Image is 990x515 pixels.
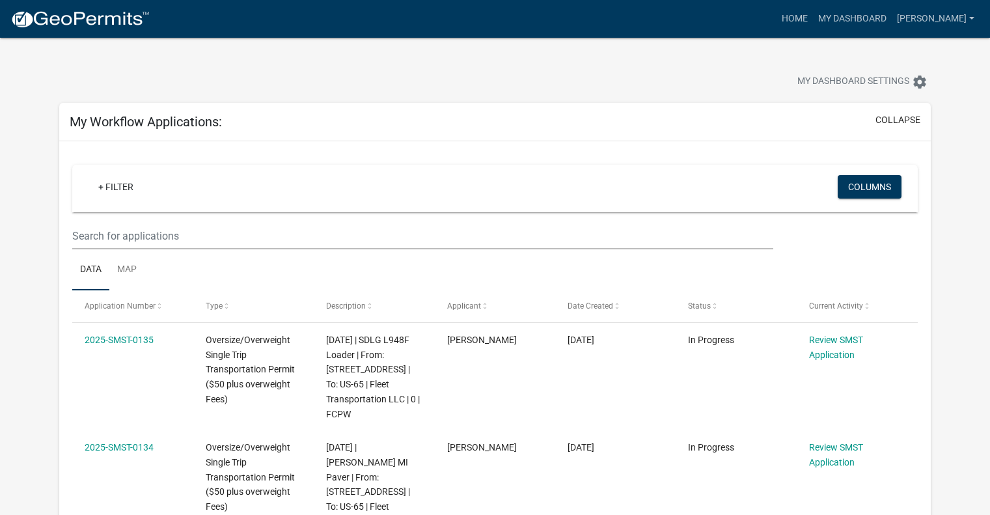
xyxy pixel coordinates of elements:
[838,175,901,199] button: Columns
[85,301,156,311] span: Application Number
[206,442,295,512] span: Oversize/Overweight Single Trip Transportation Permit ($50 plus overweight Fees)
[109,249,144,291] a: Map
[434,290,555,322] datatable-header-cell: Applicant
[797,74,909,90] span: My Dashboard Settings
[892,7,980,31] a: [PERSON_NAME]
[72,223,773,249] input: Search for applications
[326,335,420,419] span: 09/16/2025 | SDLG L948F Loader | From: 79778 County Rd. 84, Glenville | To: US-65 | Fleet Transpo...
[777,7,813,31] a: Home
[447,442,517,452] span: Tom
[912,74,928,90] i: settings
[568,335,594,345] span: 09/15/2025
[88,175,144,199] a: + Filter
[447,301,481,311] span: Applicant
[797,290,917,322] datatable-header-cell: Current Activity
[314,290,434,322] datatable-header-cell: Description
[206,335,295,404] span: Oversize/Overweight Single Trip Transportation Permit ($50 plus overweight Fees)
[72,249,109,291] a: Data
[568,442,594,452] span: 09/15/2025
[193,290,313,322] datatable-header-cell: Type
[85,442,154,452] a: 2025-SMST-0134
[875,113,920,127] button: collapse
[70,114,222,130] h5: My Workflow Applications:
[206,301,223,311] span: Type
[809,301,863,311] span: Current Activity
[688,335,734,345] span: In Progress
[809,442,863,467] a: Review SMST Application
[85,335,154,345] a: 2025-SMST-0135
[72,290,193,322] datatable-header-cell: Application Number
[809,335,863,360] a: Review SMST Application
[676,290,796,322] datatable-header-cell: Status
[326,301,366,311] span: Description
[447,335,517,345] span: Tom
[813,7,892,31] a: My Dashboard
[787,69,938,94] button: My Dashboard Settingssettings
[568,301,613,311] span: Date Created
[555,290,676,322] datatable-header-cell: Date Created
[688,301,711,311] span: Status
[688,442,734,452] span: In Progress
